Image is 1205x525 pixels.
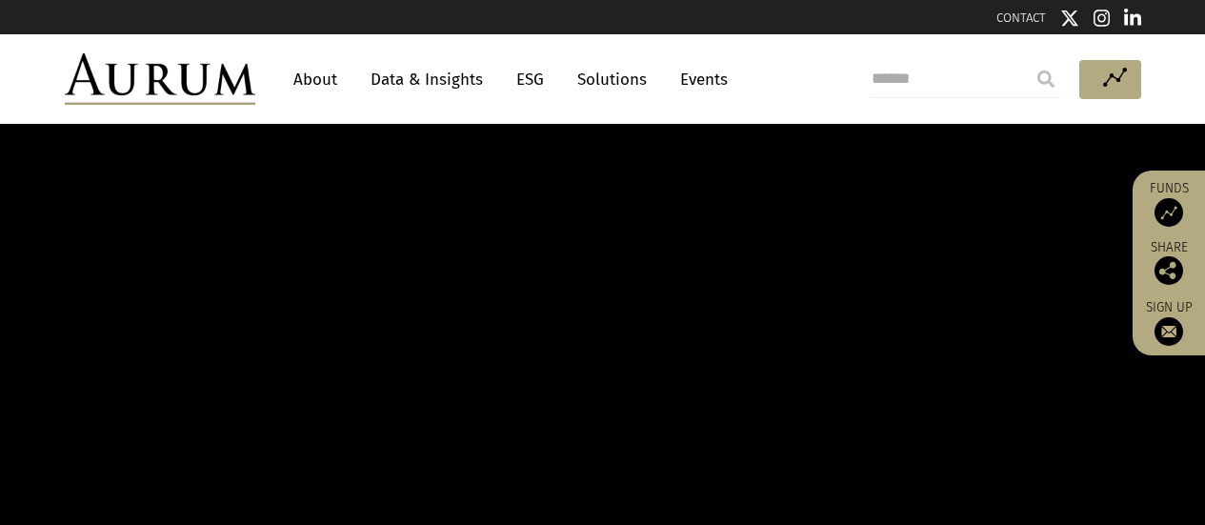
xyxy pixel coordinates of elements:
[1155,256,1183,285] img: Share this post
[1060,9,1079,28] img: Twitter icon
[65,53,255,105] img: Aurum
[1142,241,1195,285] div: Share
[361,62,492,97] a: Data & Insights
[1027,60,1065,98] input: Submit
[1124,9,1141,28] img: Linkedin icon
[1155,198,1183,227] img: Access Funds
[1142,180,1195,227] a: Funds
[1155,317,1183,346] img: Sign up to our newsletter
[568,62,656,97] a: Solutions
[284,62,347,97] a: About
[996,10,1046,25] a: CONTACT
[1142,299,1195,346] a: Sign up
[671,62,728,97] a: Events
[1094,9,1111,28] img: Instagram icon
[507,62,553,97] a: ESG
